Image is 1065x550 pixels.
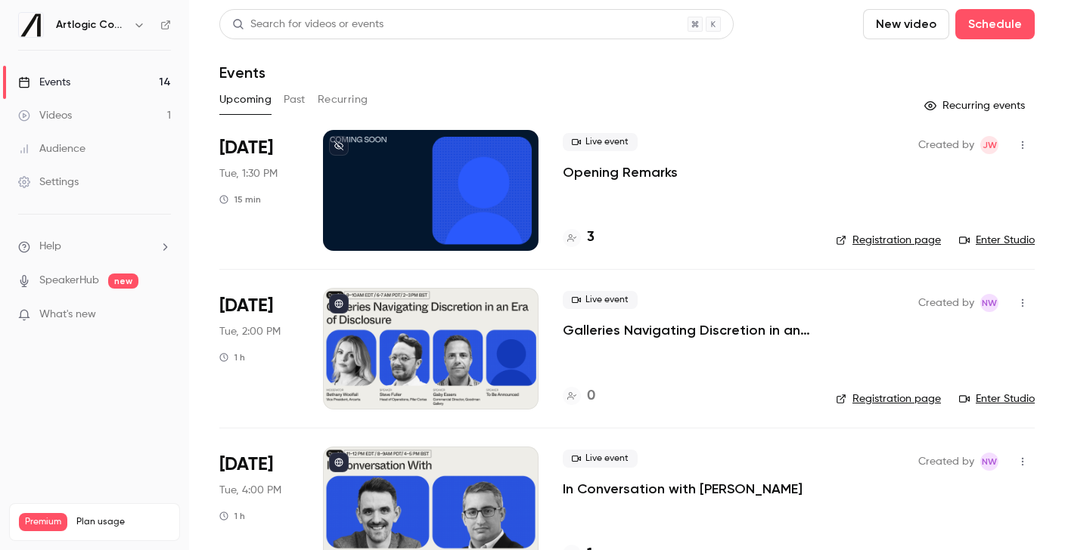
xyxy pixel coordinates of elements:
[153,308,171,322] iframe: Noticeable Trigger
[563,227,595,248] a: 3
[108,273,138,289] span: new
[836,391,941,406] a: Registration page
[219,63,265,82] h1: Events
[219,324,281,339] span: Tue, 2:00 PM
[982,294,997,312] span: NW
[959,391,1035,406] a: Enter Studio
[980,136,998,154] span: Jack Walden
[563,133,638,151] span: Live event
[587,386,595,406] h4: 0
[918,94,1035,118] button: Recurring events
[18,239,171,255] li: help-dropdown-opener
[918,294,974,312] span: Created by
[918,453,974,471] span: Created by
[219,193,261,205] div: 15 min
[19,513,67,531] span: Premium
[232,17,383,32] div: Search for videos or events
[980,453,998,471] span: Natasha Whiffin
[980,294,998,312] span: Natasha Whiffin
[563,163,678,181] a: Opening Remarks
[219,130,299,251] div: Sep 16 Tue, 1:30 PM (Europe/London)
[56,17,127,32] h6: Artlogic Connect 2025
[219,483,281,498] span: Tue, 4:00 PM
[219,294,273,318] span: [DATE]
[219,136,273,160] span: [DATE]
[219,351,245,363] div: 1 h
[563,450,638,468] span: Live event
[587,227,595,248] h4: 3
[563,321,812,339] a: Galleries Navigating Discretion in an Era of Disclosure
[39,273,99,289] a: SpeakerHub
[563,386,595,406] a: 0
[18,75,70,90] div: Events
[983,136,997,154] span: JW
[18,108,72,123] div: Videos
[563,480,803,498] a: In Conversation with [PERSON_NAME]
[39,307,96,323] span: What's new
[219,88,272,112] button: Upcoming
[959,233,1035,248] a: Enter Studio
[219,510,245,522] div: 1 h
[219,288,299,409] div: Sep 16 Tue, 2:00 PM (Europe/London)
[18,141,85,156] div: Audience
[863,9,949,39] button: New video
[318,88,368,112] button: Recurring
[76,516,170,528] span: Plan usage
[219,453,273,477] span: [DATE]
[982,453,997,471] span: NW
[836,233,941,248] a: Registration page
[563,291,638,309] span: Live event
[18,175,79,190] div: Settings
[39,239,61,255] span: Help
[918,136,974,154] span: Created by
[19,13,43,37] img: Artlogic Connect 2025
[955,9,1035,39] button: Schedule
[219,166,278,181] span: Tue, 1:30 PM
[284,88,306,112] button: Past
